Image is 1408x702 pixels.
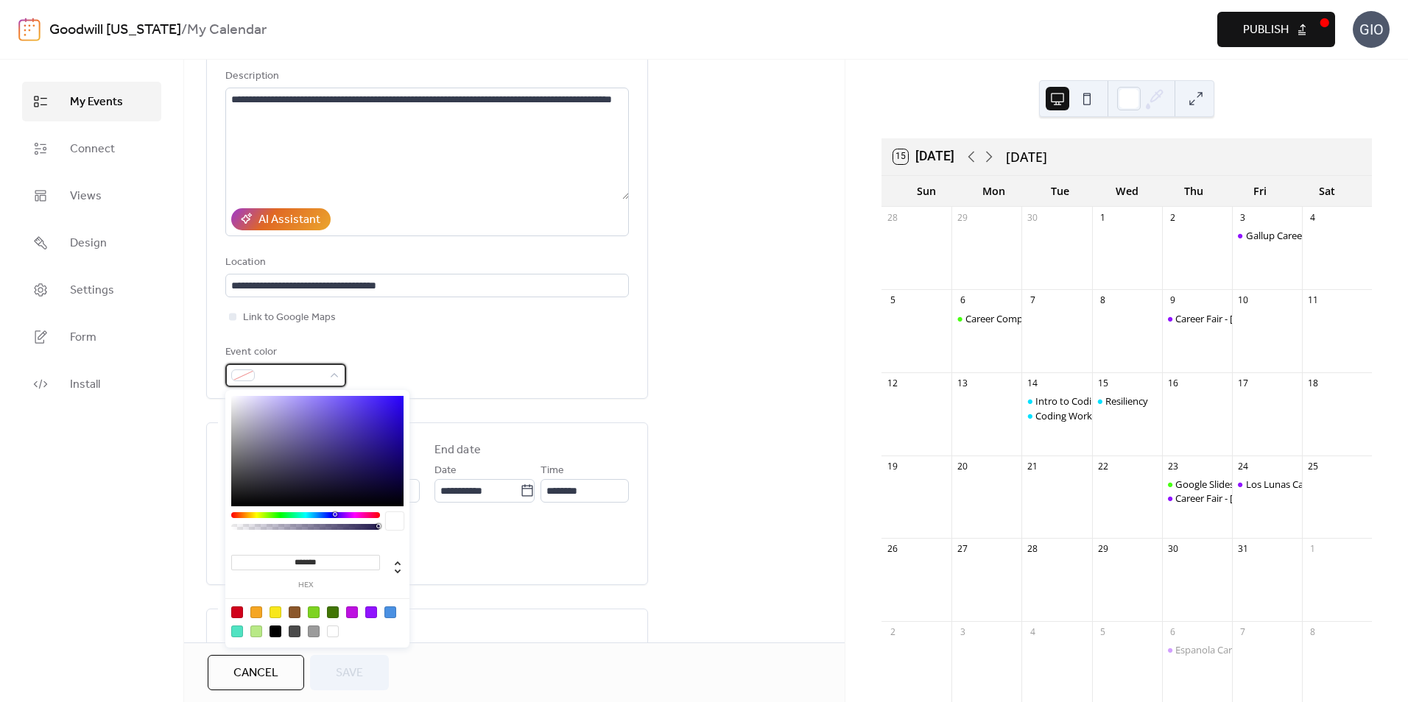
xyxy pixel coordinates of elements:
div: 6 [957,294,969,307]
div: Coding Workshop [1021,409,1091,422]
div: [DATE] [1006,147,1047,166]
div: Espanola Career Fair [1175,643,1264,656]
span: Views [70,188,102,205]
div: Resiliency [1105,394,1148,408]
a: Form [22,317,161,357]
a: Cancel [208,655,304,690]
a: Views [22,176,161,216]
span: Date [434,462,457,480]
div: Sun [893,176,960,206]
span: Publish [1243,21,1289,39]
div: 1 [1306,543,1319,556]
span: Install [70,376,100,394]
div: 7 [1027,294,1039,307]
div: 28 [1027,543,1039,556]
div: 29 [1097,543,1109,556]
div: Mon [960,176,1027,206]
div: 29 [957,211,969,224]
div: #9B9B9B [308,625,320,637]
div: GIO [1353,11,1390,48]
div: 1 [1097,211,1109,224]
div: Resiliency [1092,394,1162,408]
div: Google Slides [1175,478,1234,491]
div: Wed [1094,176,1161,206]
div: 12 [887,377,899,390]
div: 5 [887,294,899,307]
div: Event color [225,344,343,361]
div: Career Fair - Albuquerque [1162,492,1232,505]
div: 8 [1097,294,1109,307]
div: Location [225,254,626,272]
div: 30 [1027,211,1039,224]
span: Time [541,462,564,480]
div: Gallup Career Fair [1246,229,1324,242]
label: hex [231,581,380,589]
div: Career Fair - [GEOGRAPHIC_DATA] [1175,312,1326,325]
span: Form [70,329,96,347]
div: Gallup Career Fair [1232,229,1302,242]
span: Settings [70,282,114,299]
div: 2 [1166,211,1179,224]
div: #000000 [270,625,281,637]
div: 3 [957,625,969,638]
div: #417505 [327,606,339,618]
div: 21 [1027,460,1039,472]
div: AI Assistant [258,211,320,229]
div: 19 [887,460,899,472]
div: 7 [1236,625,1249,638]
div: 4 [1027,625,1039,638]
div: #B8E986 [250,625,262,637]
div: Los Lunas Career Fair [1232,478,1302,491]
div: Description [225,68,626,85]
div: #4A4A4A [289,625,300,637]
div: 4 [1306,211,1319,224]
a: My Events [22,82,161,121]
div: 10 [1236,294,1249,307]
div: 14 [1027,377,1039,390]
div: Fri [1227,176,1294,206]
div: End date [434,442,481,459]
div: Career Compass North: Career Exploration [951,312,1021,325]
div: #F5A623 [250,606,262,618]
div: 31 [1236,543,1249,556]
div: #8B572A [289,606,300,618]
div: Intro to Coding [1021,394,1091,408]
div: 6 [1166,625,1179,638]
div: #50E3C2 [231,625,243,637]
div: 27 [957,543,969,556]
span: Connect [70,141,115,158]
button: AI Assistant [231,208,331,230]
div: #D0021B [231,606,243,618]
div: 28 [887,211,899,224]
div: 3 [1236,211,1249,224]
div: 20 [957,460,969,472]
div: 30 [1166,543,1179,556]
div: Tue [1027,176,1094,206]
div: 2 [887,625,899,638]
div: Intro to Coding [1035,394,1102,408]
span: Link to Google Maps [243,309,336,327]
a: Connect [22,129,161,169]
div: #FFFFFF [327,625,339,637]
div: Sat [1293,176,1360,206]
div: 5 [1097,625,1109,638]
img: logo [18,18,41,41]
div: Espanola Career Fair [1162,643,1232,656]
a: Install [22,364,161,404]
div: 25 [1306,460,1319,472]
span: Cancel [233,664,278,682]
div: Thu [1160,176,1227,206]
div: #BD10E0 [346,606,358,618]
div: #7ED321 [308,606,320,618]
div: 11 [1306,294,1319,307]
span: Design [70,235,107,252]
b: My Calendar [187,16,267,44]
b: / [181,16,187,44]
div: 17 [1236,377,1249,390]
div: Coding Workshop [1035,409,1114,422]
div: Career Compass North: Career Exploration [965,312,1152,325]
div: 18 [1306,377,1319,390]
button: Publish [1217,12,1335,47]
div: Career Fair - [GEOGRAPHIC_DATA] [1175,492,1326,505]
div: Google Slides [1162,478,1232,491]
